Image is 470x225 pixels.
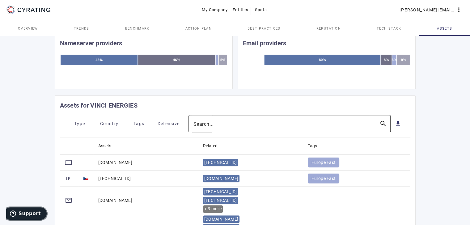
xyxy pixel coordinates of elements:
[455,6,463,14] mat-icon: more_vert
[202,5,228,15] span: My Company
[65,159,72,166] mat-icon: computer
[93,187,198,214] mat-cell: [DOMAIN_NAME]
[65,175,72,182] span: IP
[376,120,391,127] mat-icon: search
[204,198,237,203] span: [TECHNICAL_ID]
[125,27,150,30] span: Benchmark
[397,4,465,15] button: [PERSON_NAME][EMAIL_ADDRESS][DOMAIN_NAME]
[204,176,238,181] span: [DOMAIN_NAME]
[185,27,212,30] span: Action Plan
[243,38,286,48] mat-card-title: Email providers
[98,142,117,149] div: Assets
[203,205,223,213] div: + 3 more
[400,5,455,15] span: [PERSON_NAME][EMAIL_ADDRESS][DOMAIN_NAME]
[311,159,336,166] span: Europe East
[158,119,180,129] span: Defensive
[18,27,38,30] span: Overview
[311,175,336,182] span: Europe East
[394,120,402,127] mat-icon: get_app
[308,156,403,169] mat-chip-listbox: Tags
[377,27,401,30] span: Tech Stack
[93,171,198,187] mat-cell: [TECHNICAL_ID]
[204,189,237,194] span: [TECHNICAL_ID]
[100,119,118,129] span: Country
[65,118,95,129] button: Type
[18,8,50,12] g: CYRATING
[6,207,48,222] iframe: Opens a widget where you can find more information
[193,121,214,127] mat-label: Search...
[308,172,403,185] mat-chip-listbox: Tags
[308,142,317,149] div: Tags
[230,4,251,15] button: Entities
[308,142,323,149] div: Tags
[437,27,452,30] span: Assets
[154,118,184,129] button: Defensive
[204,217,238,222] span: [DOMAIN_NAME]
[251,4,271,15] button: Spots
[204,160,237,165] span: [TECHNICAL_ID]
[65,197,72,204] mat-icon: mail_outlined
[93,155,198,171] mat-cell: [DOMAIN_NAME]
[203,142,223,149] div: Related
[233,5,248,15] span: Entities
[98,142,111,149] div: Assets
[60,38,122,48] mat-card-title: Nameserver providers
[60,100,138,110] mat-card-title: Assets for VINCI ENERGIES
[255,5,267,15] span: Spots
[124,118,154,129] button: Tags
[248,27,280,30] span: Best practices
[95,118,124,129] button: Country
[74,27,89,30] span: Trends
[316,27,341,30] span: Reputation
[74,119,85,129] span: Type
[199,4,231,15] button: My Company
[203,142,218,149] div: Related
[133,119,144,129] span: Tags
